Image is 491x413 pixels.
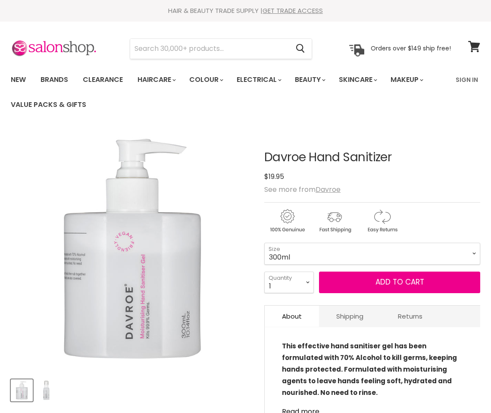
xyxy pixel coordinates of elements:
[319,306,381,327] a: Shipping
[359,208,405,234] img: returns.gif
[264,185,341,194] span: See more from
[35,379,57,401] button: Davroe Hand Sanitizer
[264,208,310,234] img: genuine.gif
[11,129,253,371] img: Davroe Hand Sanitizer
[282,341,457,397] strong: This effective hand sanitiser gel has been formulated with 70% Alcohol to kill germs, keeping han...
[264,151,480,164] h1: Davroe Hand Sanitizer
[130,38,312,59] form: Product
[230,71,287,89] a: Electrical
[130,39,289,59] input: Search
[11,379,33,401] button: Davroe Hand Sanitizer
[332,71,382,89] a: Skincare
[384,71,428,89] a: Makeup
[76,71,129,89] a: Clearance
[288,71,331,89] a: Beauty
[381,306,440,327] a: Returns
[450,71,483,89] a: Sign In
[375,277,424,287] span: Add to cart
[11,129,253,371] div: Davroe Hand Sanitizer image. Click or Scroll to Zoom.
[183,71,228,89] a: Colour
[312,208,357,234] img: shipping.gif
[4,67,450,117] ul: Main menu
[34,71,75,89] a: Brands
[289,39,312,59] button: Search
[131,71,181,89] a: Haircare
[36,380,56,400] img: Davroe Hand Sanitizer
[9,377,254,401] div: Product thumbnails
[316,185,341,194] a: Davroe
[12,380,32,400] img: Davroe Hand Sanitizer
[264,272,314,293] select: Quantity
[265,306,319,327] a: About
[371,44,451,52] p: Orders over $149 ship free!
[4,96,93,114] a: Value Packs & Gifts
[264,172,284,181] span: $19.95
[263,6,323,15] a: GET TRADE ACCESS
[282,401,316,410] strong: Features:
[4,71,32,89] a: New
[319,272,480,293] button: Add to cart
